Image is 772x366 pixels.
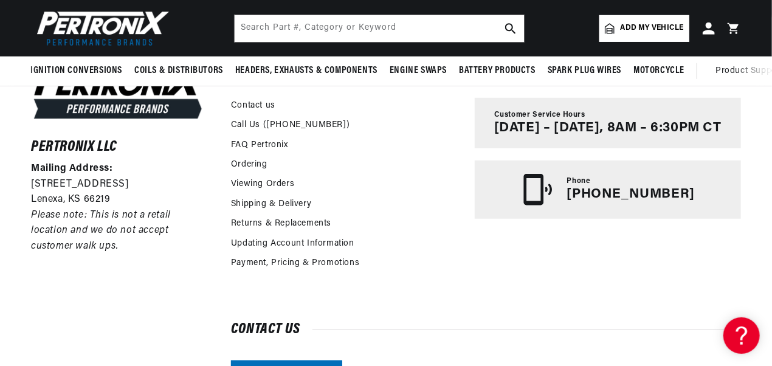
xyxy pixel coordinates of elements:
span: Spark Plug Wires [548,64,622,77]
a: Viewing Orders [231,178,294,191]
input: Search Part #, Category or Keyword [235,15,524,42]
a: Phone [PHONE_NUMBER] [475,161,741,219]
span: Coils & Distributors [134,64,223,77]
a: Payment, Pricing & Promotions [231,257,359,270]
a: Contact us [231,99,275,112]
h2: Contact us [231,323,741,336]
a: Call Us ([PHONE_NUMBER]) [231,119,350,132]
strong: Mailing Address: [31,164,113,173]
span: Customer Service Hours [494,110,585,120]
span: Headers, Exhausts & Components [235,64,377,77]
img: Pertronix [30,7,170,49]
p: [DATE] – [DATE], 8AM – 6:30PM CT [494,120,722,136]
span: Motorcycle [633,64,684,77]
a: Updating Account Information [231,237,354,250]
em: Please note: This is not a retail location and we do not accept customer walk ups. [31,210,171,251]
span: Battery Products [459,64,536,77]
summary: Motorcycle [627,57,691,85]
span: Engine Swaps [390,64,447,77]
summary: Battery Products [453,57,542,85]
a: Shipping & Delivery [231,198,311,211]
span: Ignition Conversions [30,64,122,77]
button: search button [497,15,524,42]
span: Phone [567,176,591,187]
span: Add my vehicle [621,22,684,34]
summary: Headers, Exhausts & Components [229,57,384,85]
summary: Spark Plug Wires [542,57,628,85]
summary: Engine Swaps [384,57,453,85]
p: [PHONE_NUMBER] [567,187,695,202]
a: FAQ Pertronix [231,139,288,152]
h6: Pertronix LLC [31,141,209,153]
p: Lenexa, KS 66219 [31,192,209,208]
summary: Ignition Conversions [30,57,128,85]
a: Returns & Replacements [231,217,331,230]
a: Add my vehicle [599,15,689,42]
p: [STREET_ADDRESS] [31,177,209,193]
summary: Coils & Distributors [128,57,229,85]
a: Ordering [231,158,267,171]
